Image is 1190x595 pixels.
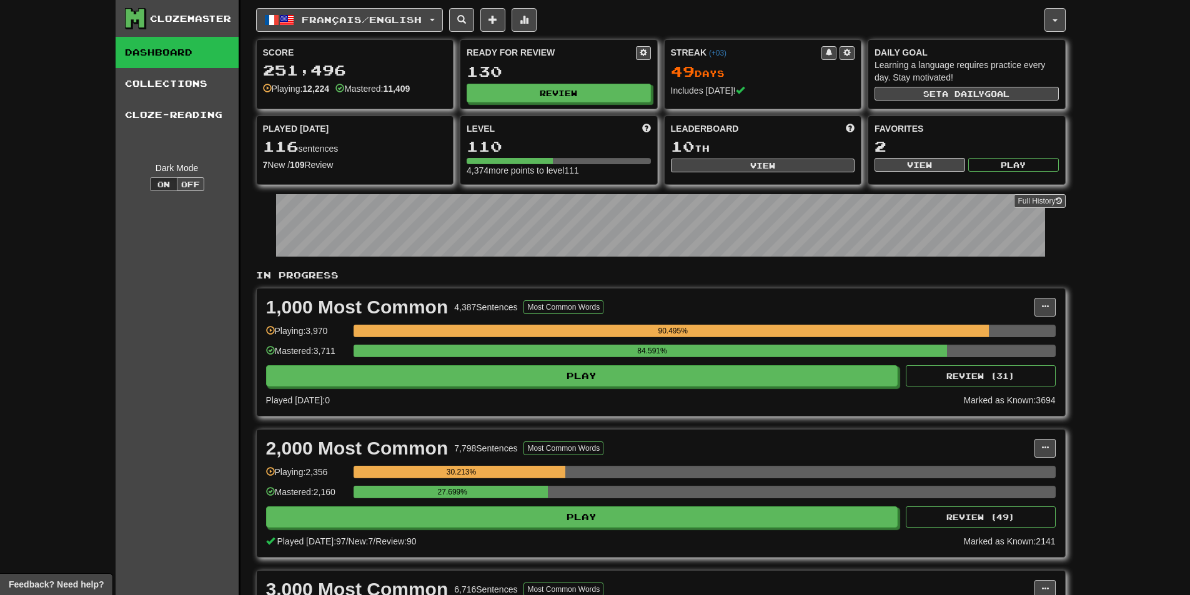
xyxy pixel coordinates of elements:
[290,160,304,170] strong: 109
[454,442,517,455] div: 7,798 Sentences
[671,62,695,80] span: 49
[266,466,347,486] div: Playing: 2,356
[346,536,349,546] span: /
[846,122,855,135] span: This week in points, UTC
[266,439,449,458] div: 2,000 Most Common
[467,139,651,154] div: 110
[256,8,443,32] button: Français/English
[357,486,548,498] div: 27.699%
[263,46,447,59] div: Score
[467,84,651,102] button: Review
[467,46,636,59] div: Ready for Review
[671,64,855,80] div: Day s
[263,159,447,171] div: New / Review
[266,486,347,506] div: Mastered: 2,160
[875,122,1059,135] div: Favorites
[875,139,1059,154] div: 2
[906,506,1056,528] button: Review (49)
[357,325,989,337] div: 90.495%
[671,137,695,155] span: 10
[256,269,1066,282] p: In Progress
[150,12,231,25] div: Clozemaster
[671,122,739,135] span: Leaderboard
[963,394,1055,406] div: Marked as Known: 3694
[671,46,822,59] div: Streak
[942,89,984,98] span: a daily
[266,345,347,365] div: Mastered: 3,711
[906,365,1056,386] button: Review (31)
[9,578,104,591] span: Open feedback widget
[671,139,855,155] div: th
[263,160,268,170] strong: 7
[512,8,537,32] button: More stats
[875,59,1059,84] div: Learning a language requires practice every day. Stay motivated!
[968,158,1059,172] button: Play
[266,395,330,405] span: Played [DATE]: 0
[116,37,239,68] a: Dashboard
[357,345,948,357] div: 84.591%
[266,506,898,528] button: Play
[963,535,1055,548] div: Marked as Known: 2141
[449,8,474,32] button: Search sentences
[116,99,239,130] a: Cloze-Reading
[671,84,855,97] div: Includes [DATE]!
[480,8,505,32] button: Add sentence to collection
[357,466,565,478] div: 30.213%
[266,298,449,317] div: 1,000 Most Common
[263,139,447,155] div: sentences
[875,46,1059,59] div: Daily Goal
[454,301,517,313] div: 4,387 Sentences
[709,49,726,57] a: (+03)
[1014,194,1065,208] a: Full History
[875,87,1059,101] button: Seta dailygoal
[266,365,898,386] button: Play
[266,325,347,345] div: Playing: 3,970
[277,536,345,546] span: Played [DATE]: 97
[467,164,651,177] div: 4,374 more points to level 111
[467,64,651,79] div: 130
[263,137,299,155] span: 116
[177,177,204,191] button: Off
[523,441,603,455] button: Most Common Words
[116,68,239,99] a: Collections
[671,159,855,172] button: View
[467,122,495,135] span: Level
[335,82,410,95] div: Mastered:
[383,84,410,94] strong: 11,409
[263,82,330,95] div: Playing:
[263,62,447,78] div: 251,496
[375,536,416,546] span: Review: 90
[125,162,229,174] div: Dark Mode
[875,158,965,172] button: View
[263,122,329,135] span: Played [DATE]
[523,300,603,314] button: Most Common Words
[150,177,177,191] button: On
[642,122,651,135] span: Score more points to level up
[373,536,375,546] span: /
[349,536,374,546] span: New: 7
[302,84,329,94] strong: 12,224
[302,14,422,25] span: Français / English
